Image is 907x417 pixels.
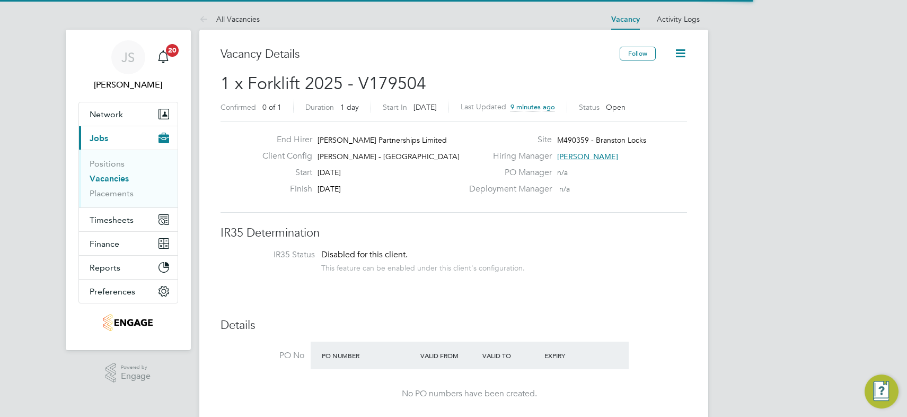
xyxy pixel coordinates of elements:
label: Client Config [254,151,312,162]
a: JS[PERSON_NAME] [78,40,178,91]
span: Powered by [121,363,151,372]
span: [DATE] [318,168,341,177]
span: [DATE] [318,184,341,194]
label: Last Updated [461,102,506,111]
span: M490359 - Branston Locks [557,135,646,145]
label: Start In [383,102,407,112]
div: Jobs [79,150,178,207]
label: End Hirer [254,134,312,145]
span: James Symons [78,79,178,91]
button: Jobs [79,126,178,150]
div: This feature can be enabled under this client's configuration. [321,260,525,273]
label: PO Manager [463,167,552,178]
img: nowcareers-logo-retina.png [103,314,153,331]
label: Duration [305,102,334,112]
button: Timesheets [79,208,178,231]
span: n/a [559,184,570,194]
a: Vacancy [611,15,640,24]
button: Reports [79,256,178,279]
a: Positions [90,159,125,169]
button: Follow [620,47,656,60]
label: IR35 Status [231,249,315,260]
a: Vacancies [90,173,129,184]
span: n/a [557,168,568,177]
button: Finance [79,232,178,255]
button: Engage Resource Center [865,375,899,409]
label: Deployment Manager [463,184,552,195]
span: 9 minutes ago [510,102,555,111]
label: Site [463,134,552,145]
button: Preferences [79,280,178,303]
a: Powered byEngage [105,363,151,383]
span: Network [90,109,123,119]
span: [PERSON_NAME] - [GEOGRAPHIC_DATA] [318,152,460,161]
span: 1 day [340,102,359,112]
div: No PO numbers have been created. [321,388,618,399]
label: Confirmed [221,102,256,112]
h3: Details [221,318,687,333]
span: 20 [166,44,179,57]
a: Activity Logs [657,14,700,24]
div: PO Number [319,346,418,365]
a: 20 [153,40,174,74]
label: Status [579,102,600,112]
a: All Vacancies [199,14,260,24]
span: Engage [121,372,151,381]
span: Reports [90,263,120,273]
span: [PERSON_NAME] Partnerships Limited [318,135,447,145]
span: 1 x Forklift 2025 - V179504 [221,73,426,94]
div: Valid To [480,346,542,365]
label: Hiring Manager [463,151,552,162]
div: Valid From [418,346,480,365]
nav: Main navigation [66,30,191,350]
span: Preferences [90,286,135,297]
label: PO No [221,350,304,361]
a: Placements [90,188,134,198]
span: JS [121,50,135,64]
h3: Vacancy Details [221,47,620,62]
a: Go to home page [78,314,178,331]
span: 0 of 1 [262,102,281,112]
span: [PERSON_NAME] [557,152,618,161]
label: Finish [254,184,312,195]
div: Expiry [542,346,604,365]
span: Open [606,102,626,112]
span: Disabled for this client. [321,249,408,260]
button: Network [79,102,178,126]
span: Jobs [90,133,108,143]
span: Timesheets [90,215,134,225]
h3: IR35 Determination [221,225,687,241]
span: Finance [90,239,119,249]
label: Start [254,167,312,178]
span: [DATE] [413,102,437,112]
